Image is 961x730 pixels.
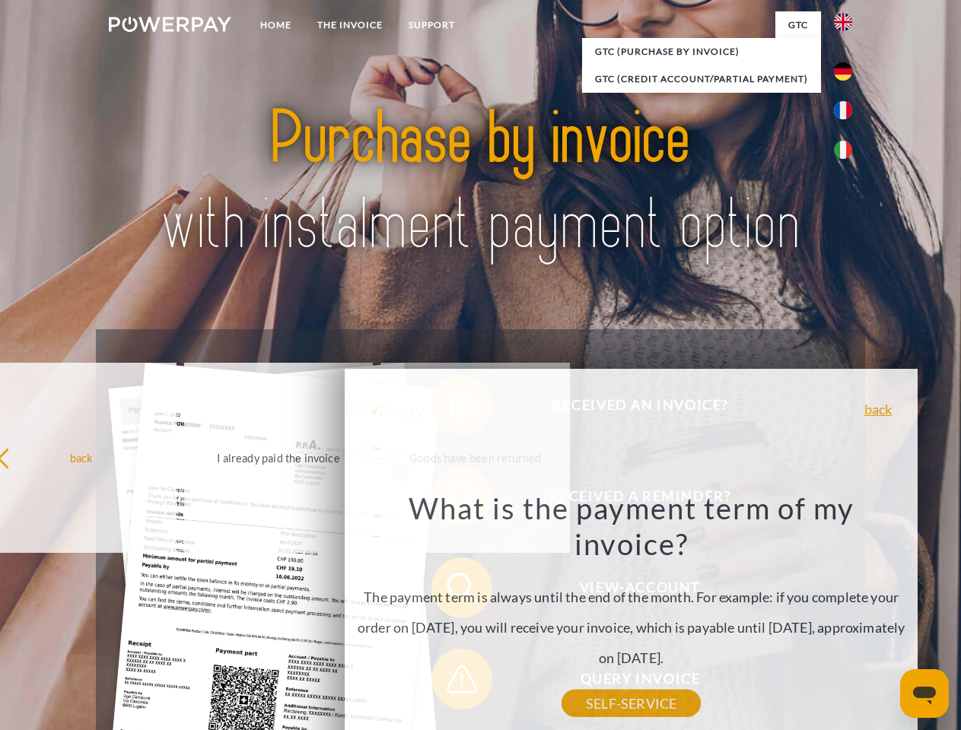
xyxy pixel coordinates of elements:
img: logo-powerpay-white.svg [109,17,231,32]
iframe: Button to launch messaging window [900,669,949,718]
a: GTC [775,11,821,39]
img: de [834,62,852,81]
div: The payment term is always until the end of the month. For example: if you complete your order on... [354,490,909,703]
h3: What is the payment term of my invoice? [354,490,909,563]
a: Home [247,11,304,39]
a: GTC (Credit account/partial payment) [582,65,821,93]
a: GTC (Purchase by invoice) [582,38,821,65]
img: it [834,141,852,159]
a: back [864,402,893,416]
a: Support [396,11,468,39]
img: fr [834,101,852,119]
a: SELF-SERVICE [562,690,701,717]
div: I already paid the invoice [193,447,364,468]
img: title-powerpay_en.svg [145,73,816,291]
a: THE INVOICE [304,11,396,39]
img: en [834,13,852,31]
